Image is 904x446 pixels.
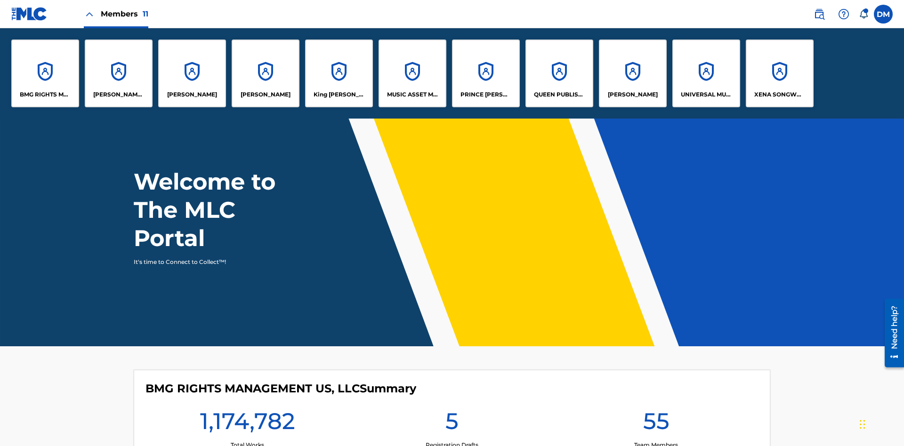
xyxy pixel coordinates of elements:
[11,7,48,21] img: MLC Logo
[101,8,148,19] span: Members
[134,258,297,266] p: It's time to Connect to Collect™!
[145,382,416,396] h4: BMG RIGHTS MANAGEMENT US, LLC
[838,8,849,20] img: help
[200,407,295,441] h1: 1,174,782
[452,40,520,107] a: AccountsPRINCE [PERSON_NAME]
[857,401,904,446] iframe: Chat Widget
[859,9,868,19] div: Notifications
[754,90,806,99] p: XENA SONGWRITER
[11,40,79,107] a: AccountsBMG RIGHTS MANAGEMENT US, LLC
[599,40,667,107] a: Accounts[PERSON_NAME]
[84,8,95,20] img: Close
[20,90,71,99] p: BMG RIGHTS MANAGEMENT US, LLC
[85,40,153,107] a: Accounts[PERSON_NAME] SONGWRITER
[814,8,825,20] img: search
[314,90,365,99] p: King McTesterson
[643,407,670,441] h1: 55
[158,40,226,107] a: Accounts[PERSON_NAME]
[134,167,310,252] h1: Welcome to The MLC Portal
[534,90,585,99] p: QUEEN PUBLISHA
[834,5,853,24] div: Help
[746,40,814,107] a: AccountsXENA SONGWRITER
[878,295,904,372] iframe: Resource Center
[232,40,299,107] a: Accounts[PERSON_NAME]
[387,90,438,99] p: MUSIC ASSET MANAGEMENT (MAM)
[874,5,893,24] div: User Menu
[608,90,658,99] p: RONALD MCTESTERSON
[810,5,829,24] a: Public Search
[305,40,373,107] a: AccountsKing [PERSON_NAME]
[93,90,145,99] p: CLEO SONGWRITER
[860,410,865,438] div: Drag
[460,90,512,99] p: PRINCE MCTESTERSON
[143,9,148,18] span: 11
[445,407,459,441] h1: 5
[379,40,446,107] a: AccountsMUSIC ASSET MANAGEMENT (MAM)
[241,90,291,99] p: EYAMA MCSINGER
[525,40,593,107] a: AccountsQUEEN PUBLISHA
[167,90,217,99] p: ELVIS COSTELLO
[672,40,740,107] a: AccountsUNIVERSAL MUSIC PUB GROUP
[681,90,732,99] p: UNIVERSAL MUSIC PUB GROUP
